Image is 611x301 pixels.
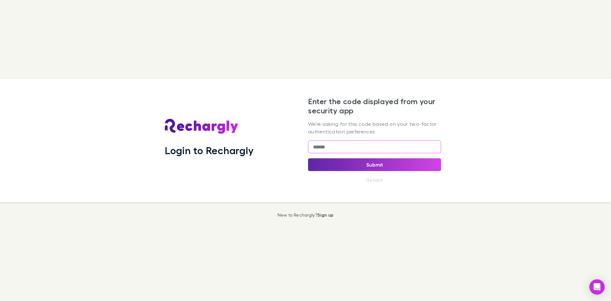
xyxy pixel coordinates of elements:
[362,176,387,184] button: Go back
[308,158,441,171] button: Submit
[308,120,441,135] p: We're asking for this code based on your two-factor authentication preferences
[317,212,334,218] a: Sign up
[277,212,334,218] p: New to Rechargly?
[589,279,605,295] div: Open Intercom Messenger
[165,119,239,134] img: Rechargly's Logo
[165,144,254,156] h1: Login to Rechargly
[308,97,441,115] h2: Enter the code displayed from your security app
